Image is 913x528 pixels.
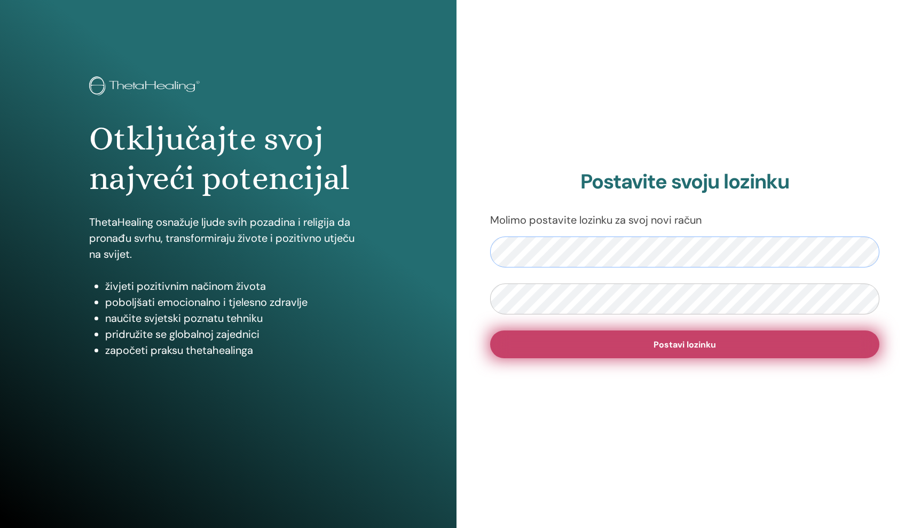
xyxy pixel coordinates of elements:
[105,278,367,294] li: živjeti pozitivnim načinom života
[105,294,367,310] li: poboljšati emocionalno i tjelesno zdravlje
[89,119,367,199] h1: Otključajte svoj najveći potencijal
[105,342,367,358] li: započeti praksu thetahealinga
[105,326,367,342] li: pridružite se globalnoj zajednici
[105,310,367,326] li: naučite svjetski poznatu tehniku
[490,212,879,228] p: Molimo postavite lozinku za svoj novi račun
[490,330,879,358] button: Postavi lozinku
[654,339,716,350] span: Postavi lozinku
[490,170,879,194] h2: Postavite svoju lozinku
[89,214,367,262] p: ThetaHealing osnažuje ljude svih pozadina i religija da pronađu svrhu, transformiraju živote i po...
